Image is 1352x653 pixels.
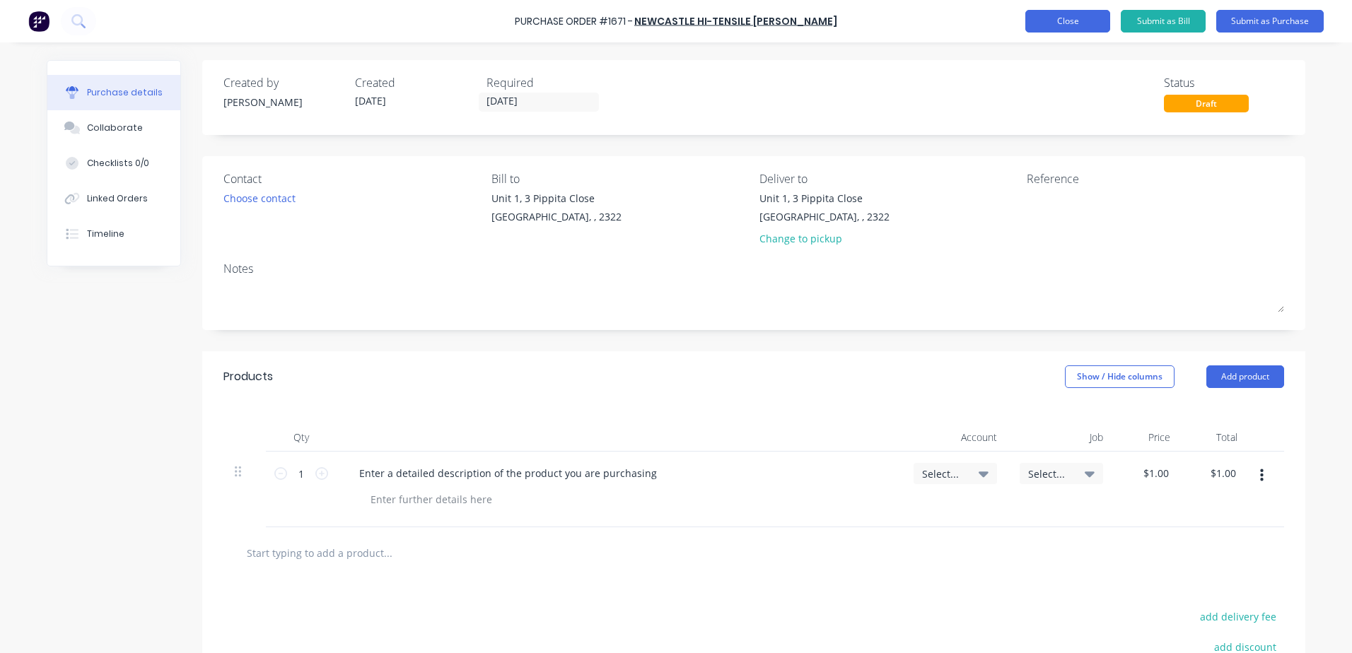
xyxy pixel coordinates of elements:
div: Purchase Order #1671 - [515,14,633,29]
button: Submit as Purchase [1216,10,1324,33]
div: Status [1164,74,1284,91]
div: Change to pickup [759,231,890,246]
div: Created [355,74,475,91]
div: Linked Orders [87,192,148,205]
span: Select... [922,466,965,481]
div: Account [902,423,1008,452]
div: [GEOGRAPHIC_DATA], , 2322 [491,209,622,224]
button: Linked Orders [47,181,180,216]
input: Start typing to add a product... [246,539,529,567]
div: Reference [1027,170,1284,187]
div: Required [486,74,607,91]
span: Select... [1028,466,1071,481]
div: Price [1114,423,1182,452]
div: Enter a detailed description of the product you are purchasing [348,463,668,483]
button: Collaborate [47,110,180,146]
div: Purchase details [87,86,163,99]
div: Collaborate [87,122,143,134]
button: Checklists 0/0 [47,146,180,181]
div: Unit 1, 3 Pippita Close [759,191,890,206]
button: Timeline [47,216,180,252]
div: Checklists 0/0 [87,157,149,170]
div: [GEOGRAPHIC_DATA], , 2322 [759,209,890,224]
a: Newcastle Hi-Tensile [PERSON_NAME] [634,14,837,28]
div: Created by [223,74,344,91]
div: Notes [223,260,1284,277]
div: Choose contact [223,191,296,206]
button: add delivery fee [1191,607,1284,625]
div: Timeline [87,228,124,240]
button: Show / Hide columns [1065,365,1175,388]
div: Contact [223,170,481,187]
button: Purchase details [47,75,180,110]
div: Deliver to [759,170,1017,187]
img: Factory [28,11,49,32]
div: Products [223,368,273,385]
div: Total [1182,423,1249,452]
button: Submit as Bill [1121,10,1206,33]
div: Qty [266,423,337,452]
div: Unit 1, 3 Pippita Close [491,191,622,206]
div: Job [1008,423,1114,452]
div: Bill to [491,170,749,187]
div: [PERSON_NAME] [223,95,344,110]
button: Close [1025,10,1110,33]
button: Add product [1206,365,1284,388]
div: Draft [1164,95,1249,112]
